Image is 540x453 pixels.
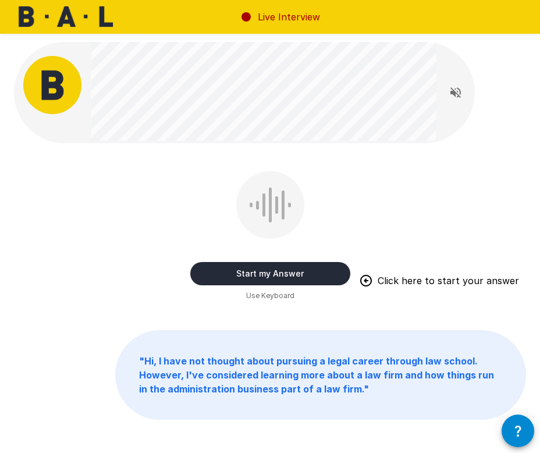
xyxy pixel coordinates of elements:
span: Use Keyboard [246,290,294,302]
button: Start my Answer [190,262,350,285]
p: Live Interview [258,10,320,24]
button: Read questions aloud [444,81,467,104]
img: bal_avatar.png [23,56,81,114]
b: " Hi, I have not thought about pursuing a legal career through law school. However, I've consider... [139,355,494,395]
